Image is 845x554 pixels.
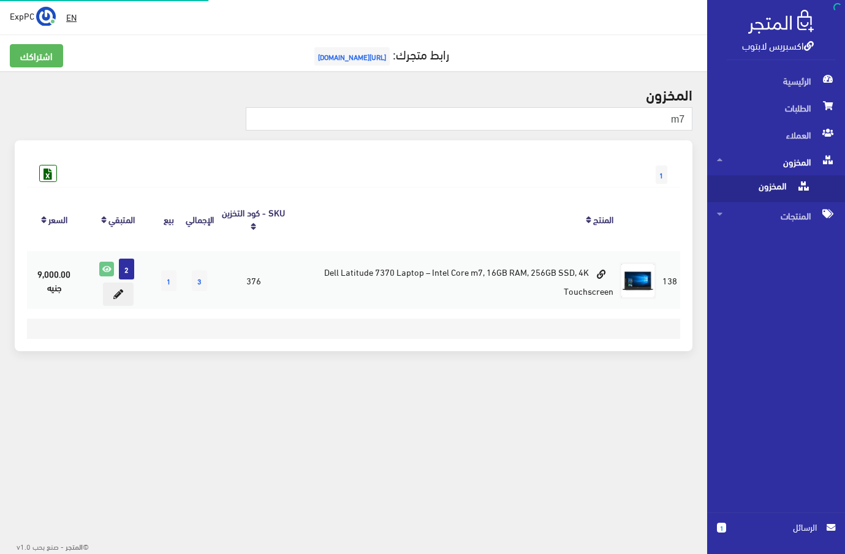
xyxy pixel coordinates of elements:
input: بحث ( SKU - كود التخزين, الإسم, الموديل, السعر )... [246,107,692,131]
td: 376 [217,252,290,309]
h2: المخزون [15,86,692,102]
a: اشتراكك [10,44,63,67]
a: المتبقي [108,210,135,227]
span: - صنع بحب v1.0 [17,539,64,553]
span: 1 [656,165,667,184]
span: 1 [717,523,726,533]
td: Dell Latitude 7370 Laptop – Intel Core m7, 16GB RAM, 256GB SSD, 4K Touchscreen [290,252,616,309]
img: dell-latitude-7370-laptop-intel-core-m7-16gb-ram-256gb-ssd-4k-touchscreen.jpg [620,262,656,299]
img: ... [36,7,56,26]
a: الرئيسية [707,67,845,94]
span: الطلبات [717,94,835,121]
a: السعر [48,210,67,227]
a: المخزون [707,148,845,175]
a: العملاء [707,121,845,148]
a: المخزون [707,175,845,202]
th: بيع [155,187,183,251]
a: الطلبات [707,94,845,121]
span: المنتجات [717,202,835,229]
span: المخزون [717,148,835,175]
strong: المتجر [66,541,83,552]
th: اﻹجمالي [183,187,217,251]
span: 3 [192,270,207,291]
a: 1 الرسائل [717,520,835,547]
img: . [748,10,814,34]
span: الرئيسية [717,67,835,94]
span: 2 [119,259,134,279]
div: © [5,538,89,554]
a: المنتج [593,210,613,227]
td: 138 [659,252,680,309]
span: المخزون [717,175,810,202]
a: SKU - كود التخزين [222,203,285,221]
a: اكسبريس لابتوب [742,36,814,54]
a: المنتجات [707,202,845,229]
span: العملاء [717,121,835,148]
a: ... ExpPC [10,6,56,26]
td: 9,000.00 جنيه [27,252,81,309]
span: ExpPC [10,8,34,23]
a: رابط متجرك:[URL][DOMAIN_NAME] [311,42,449,65]
a: EN [61,6,81,28]
u: EN [66,9,77,25]
span: [URL][DOMAIN_NAME] [314,47,390,66]
span: الرسائل [736,520,817,534]
span: 1 [161,270,176,291]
